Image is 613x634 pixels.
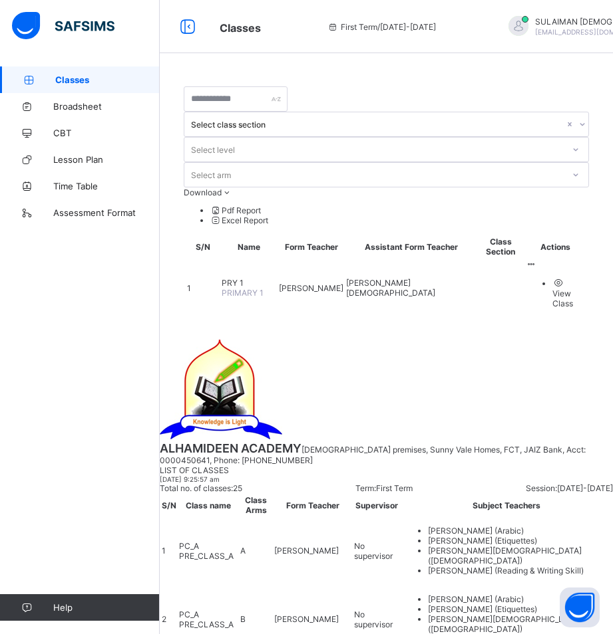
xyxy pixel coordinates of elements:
[53,101,160,112] span: Broadsheet
[428,614,611,634] li: [PERSON_NAME][DEMOGRAPHIC_DATA] ([DEMOGRAPHIC_DATA])
[428,536,611,546] li: [PERSON_NAME] (Etiquettes)
[178,494,238,516] th: Class name
[55,74,160,85] span: Classes
[233,483,242,493] span: 25
[428,526,611,536] li: [PERSON_NAME] (Arabic)
[210,215,589,225] li: dropdown-list-item-null-1
[160,340,282,439] img: alhamideen.png
[53,128,160,138] span: CBT
[376,483,413,493] span: First Term
[278,236,344,257] th: Form Teacher
[53,602,159,613] span: Help
[179,551,238,561] span: PRE_CLASS_A
[240,494,272,516] th: Class Arms
[428,546,611,566] li: [PERSON_NAME][DEMOGRAPHIC_DATA] ([DEMOGRAPHIC_DATA])
[186,236,220,257] th: S/N
[220,21,261,35] span: Classes
[179,541,238,551] span: PC_A
[160,465,229,475] span: List of Classes
[221,236,277,257] th: Name
[557,483,613,493] span: [DATE]-[DATE]
[12,12,114,40] img: safsims
[478,236,524,257] th: Class Section
[274,494,352,516] th: Form Teacher
[160,483,233,493] span: Total no. of classes:
[191,120,564,130] div: Select class section
[560,587,600,627] button: Open asap
[160,445,586,465] span: [DEMOGRAPHIC_DATA] premises, Sunny Vale Homes, FCT, JAIZ Bank, Acct: 0000450641 , Phone: [PHONE_N...
[161,494,177,516] th: S/N
[401,494,612,516] th: Subject Teachers
[552,288,586,308] div: View Class
[53,181,160,191] span: Time Table
[222,288,264,298] span: PRIMARY 1
[274,517,352,584] td: [PERSON_NAME]
[327,22,436,32] span: session/term information
[179,619,238,629] span: PRE_CLASS_A
[191,137,235,162] div: Select level
[345,236,477,257] th: Assistant Form Teacher
[428,566,611,576] li: [PERSON_NAME] (Reading & Writing Skill)
[240,517,272,584] td: A
[160,441,302,455] span: ALHAMIDEEN ACADEMY
[353,494,399,516] th: Supervisor
[179,609,238,619] span: PC_A
[525,236,586,257] th: Actions
[222,278,244,288] span: PRY 1
[53,207,160,218] span: Assessment Format
[355,483,376,493] span: Term:
[191,162,231,187] div: Select arm
[161,517,177,584] td: 1
[346,278,476,298] span: [PERSON_NAME][DEMOGRAPHIC_DATA]
[160,475,613,483] span: [DATE] 9:25:57 am
[428,604,611,614] li: [PERSON_NAME] (Etiquettes)
[353,517,399,584] td: No supervisor
[526,483,557,493] span: Session:
[428,594,611,604] li: [PERSON_NAME] (Arabic)
[186,259,220,317] td: 1
[210,205,589,215] li: dropdown-list-item-null-0
[279,283,343,293] span: [PERSON_NAME]
[53,154,160,165] span: Lesson Plan
[184,187,222,197] span: Download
